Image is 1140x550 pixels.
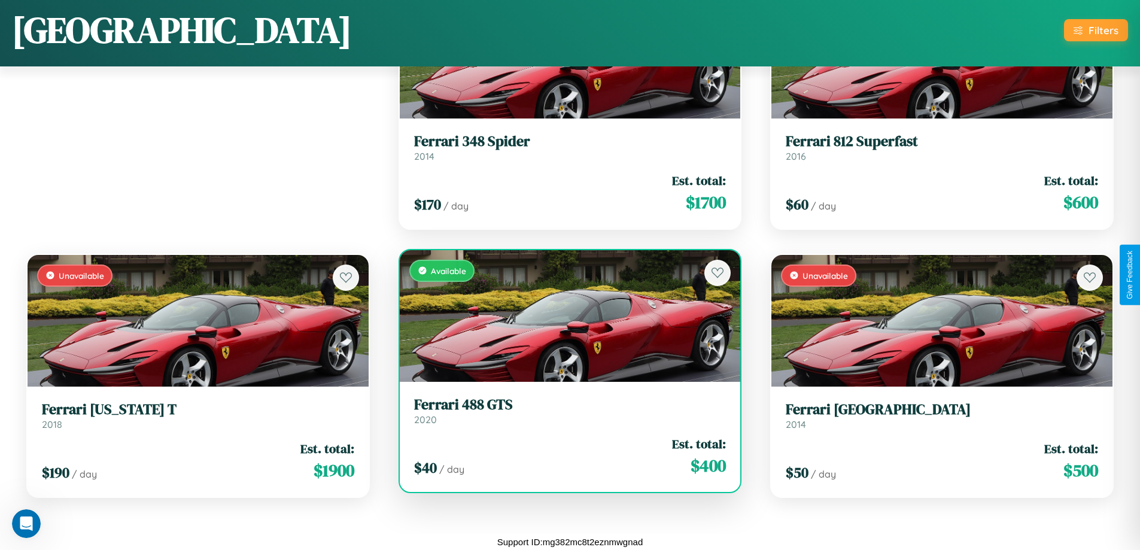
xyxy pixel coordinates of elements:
[786,133,1098,150] h3: Ferrari 812 Superfast
[414,150,434,162] span: 2014
[811,200,836,212] span: / day
[414,195,441,214] span: $ 170
[12,5,352,54] h1: [GEOGRAPHIC_DATA]
[414,396,726,426] a: Ferrari 488 GTS2020
[1126,251,1134,299] div: Give Feedback
[691,454,726,478] span: $ 400
[786,133,1098,162] a: Ferrari 812 Superfast2016
[59,271,104,281] span: Unavailable
[1044,440,1098,457] span: Est. total:
[414,396,726,414] h3: Ferrari 488 GTS
[414,133,726,150] h3: Ferrari 348 Spider
[314,458,354,482] span: $ 1900
[42,401,354,418] h3: Ferrari [US_STATE] T
[802,271,848,281] span: Unavailable
[811,468,836,480] span: / day
[300,440,354,457] span: Est. total:
[1089,24,1118,37] div: Filters
[786,463,808,482] span: $ 50
[1044,172,1098,189] span: Est. total:
[42,418,62,430] span: 2018
[786,150,806,162] span: 2016
[686,190,726,214] span: $ 1700
[786,418,806,430] span: 2014
[42,401,354,430] a: Ferrari [US_STATE] T2018
[414,414,437,426] span: 2020
[497,534,643,550] p: Support ID: mg382mc8t2eznmwgnad
[672,172,726,189] span: Est. total:
[786,195,808,214] span: $ 60
[72,468,97,480] span: / day
[1064,19,1128,41] button: Filters
[439,463,464,475] span: / day
[414,458,437,478] span: $ 40
[42,463,69,482] span: $ 190
[1063,458,1098,482] span: $ 500
[786,401,1098,418] h3: Ferrari [GEOGRAPHIC_DATA]
[672,435,726,452] span: Est. total:
[1063,190,1098,214] span: $ 600
[12,509,41,538] iframe: Intercom live chat
[431,266,466,276] span: Available
[414,133,726,162] a: Ferrari 348 Spider2014
[443,200,469,212] span: / day
[786,401,1098,430] a: Ferrari [GEOGRAPHIC_DATA]2014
